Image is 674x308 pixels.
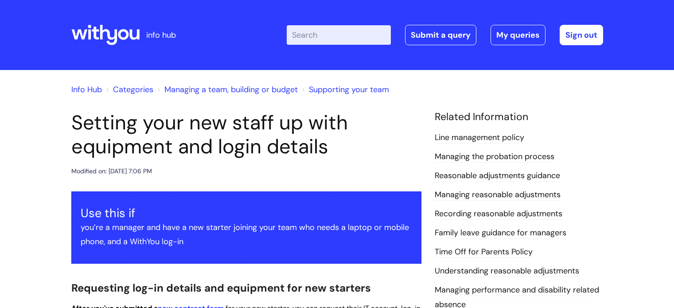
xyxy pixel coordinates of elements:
a: Managing reasonable adjustments [435,189,561,201]
div: Modified on: [DATE] 7:06 PM [71,166,152,177]
a: Recording reasonable adjustments [435,208,562,220]
a: Submit a query [405,25,476,45]
a: Supporting your team [309,84,389,95]
h3: Use this if [81,206,412,220]
a: My queries [491,25,545,45]
a: Managing the probation process [435,151,554,163]
li: Supporting your team [300,82,389,97]
a: Sign out [560,25,603,45]
p: info hub [146,28,176,42]
li: Managing a team, building or budget [156,82,298,97]
a: Info Hub [71,84,102,95]
span: Requesting log-in details and equipment for new starters [71,281,371,295]
a: Categories [113,84,153,95]
p: you’re a manager and have a new starter joining your team who needs a laptop or mobile phone, and... [81,220,412,249]
h1: Setting your new staff up with equipment and login details [71,111,421,159]
input: Search [287,25,391,45]
a: Line management policy [435,132,524,144]
a: Managing a team, building or budget [164,84,298,95]
a: Time Off for Parents Policy [435,246,533,258]
a: Understanding reasonable adjustments [435,265,579,277]
div: | - [287,25,603,45]
a: Family leave guidance for managers [435,227,566,239]
a: Reasonable adjustments guidance [435,170,560,182]
h4: Related Information [435,111,603,123]
li: Solution home [104,82,153,97]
